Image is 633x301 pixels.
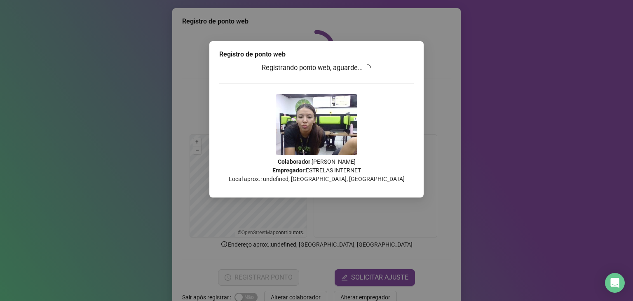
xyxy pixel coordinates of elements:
[276,94,357,155] img: 9k=
[219,158,414,183] p: : [PERSON_NAME] : ESTRELAS INTERNET Local aprox.: undefined, [GEOGRAPHIC_DATA], [GEOGRAPHIC_DATA]
[278,158,310,165] strong: Colaborador
[605,273,625,293] div: Open Intercom Messenger
[219,49,414,59] div: Registro de ponto web
[272,167,305,174] strong: Empregador
[219,63,414,73] h3: Registrando ponto web, aguarde...
[364,63,372,71] span: loading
